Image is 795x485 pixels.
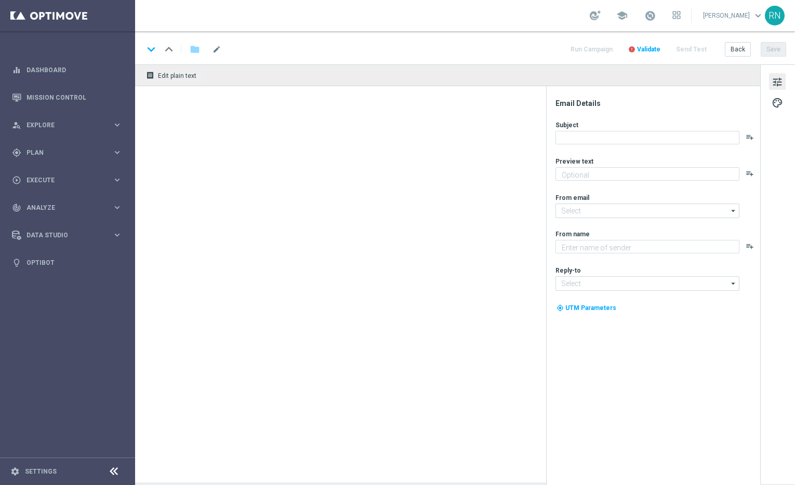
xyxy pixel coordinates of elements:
i: lightbulb [12,258,21,267]
div: Optibot [12,249,122,276]
span: school [616,10,628,21]
button: equalizer Dashboard [11,66,123,74]
input: Select [555,204,739,218]
span: Edit plain text [158,72,196,79]
button: Mission Control [11,93,123,102]
i: keyboard_arrow_right [112,120,122,130]
label: Preview text [555,157,593,166]
i: gps_fixed [12,148,21,157]
i: keyboard_arrow_right [112,175,122,185]
label: Subject [555,121,578,129]
i: settings [10,467,20,476]
button: folder [189,41,201,58]
i: keyboard_arrow_right [112,203,122,212]
label: Reply-to [555,266,581,275]
div: Analyze [12,203,112,212]
i: equalizer [12,65,21,75]
div: Email Details [555,99,759,108]
button: playlist_add [746,242,754,250]
div: Plan [12,148,112,157]
span: Analyze [27,205,112,211]
i: keyboard_arrow_down [143,42,159,57]
button: Data Studio keyboard_arrow_right [11,231,123,239]
button: Save [761,42,786,57]
i: keyboard_arrow_right [112,230,122,240]
a: Settings [25,468,57,475]
input: Select [555,276,739,291]
button: playlist_add [746,133,754,141]
i: person_search [12,120,21,130]
span: keyboard_arrow_down [752,10,764,21]
i: arrow_drop_down [728,277,739,290]
button: track_changes Analyze keyboard_arrow_right [11,204,123,212]
label: From email [555,194,589,202]
span: Execute [27,177,112,183]
span: mode_edit [212,45,221,54]
span: Explore [27,122,112,128]
i: track_changes [12,203,21,212]
i: arrow_drop_down [728,204,739,218]
button: tune [769,73,786,90]
a: Dashboard [27,56,122,84]
i: error [628,46,635,53]
button: playlist_add [746,169,754,178]
button: receipt Edit plain text [143,69,201,82]
span: UTM Parameters [565,304,616,312]
div: RN [765,6,785,25]
i: keyboard_arrow_right [112,147,122,157]
button: Back [725,42,751,57]
button: my_location UTM Parameters [555,302,617,314]
i: my_location [556,304,564,312]
button: lightbulb Optibot [11,259,123,267]
a: [PERSON_NAME]keyboard_arrow_down [702,8,765,23]
a: Optibot [27,249,122,276]
button: error Validate [627,43,662,57]
span: tune [772,75,783,89]
button: palette [769,94,786,111]
div: Explore [12,120,112,130]
div: Data Studio [12,231,112,240]
div: Execute [12,176,112,185]
i: folder [190,43,200,56]
span: Validate [637,46,660,53]
span: Data Studio [27,232,112,238]
a: Mission Control [27,84,122,111]
label: From name [555,230,590,238]
button: gps_fixed Plan keyboard_arrow_right [11,149,123,157]
i: receipt [146,71,154,79]
span: Plan [27,150,112,156]
button: play_circle_outline Execute keyboard_arrow_right [11,176,123,184]
i: play_circle_outline [12,176,21,185]
div: Dashboard [12,56,122,84]
span: palette [772,96,783,110]
button: person_search Explore keyboard_arrow_right [11,121,123,129]
div: Mission Control [12,84,122,111]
